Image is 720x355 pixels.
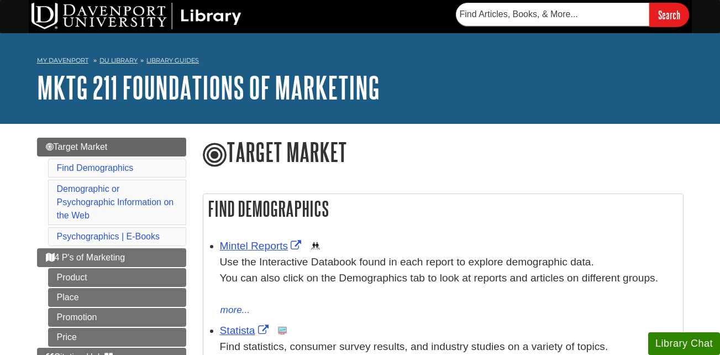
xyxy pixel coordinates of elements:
[220,302,251,318] button: more...
[48,268,186,287] a: Product
[37,56,88,65] a: My Davenport
[46,253,125,262] span: 4 P's of Marketing
[220,240,304,252] a: Link opens in new window
[220,325,271,336] a: Link opens in new window
[37,53,684,71] nav: breadcrumb
[146,56,199,64] a: Library Guides
[649,3,689,27] input: Search
[57,163,134,173] a: Find Demographics
[99,56,138,64] a: DU Library
[203,194,683,223] h2: Find Demographics
[37,70,380,105] a: MKTG 211 Foundations of Marketing
[220,339,677,355] p: Find statistics, consumer survey results, and industry studies on a variety of topics.
[37,138,186,156] a: Target Market
[46,142,108,152] span: Target Market
[57,184,174,220] a: Demographic or Psychographic Information on the Web
[203,138,684,169] h1: Target Market
[648,332,720,355] button: Library Chat
[48,328,186,347] a: Price
[48,308,186,327] a: Promotion
[37,248,186,267] a: 4 P's of Marketing
[220,254,677,302] div: Use the Interactive Databook found in each report to explore demographic data. You can also click...
[31,3,241,29] img: DU Library
[456,3,689,27] form: Searches DU Library's articles, books, and more
[48,288,186,307] a: Place
[456,3,649,26] input: Find Articles, Books, & More...
[278,326,287,335] img: Statistics
[311,242,320,250] img: Demographics
[57,232,160,241] a: Psychographics | E-Books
